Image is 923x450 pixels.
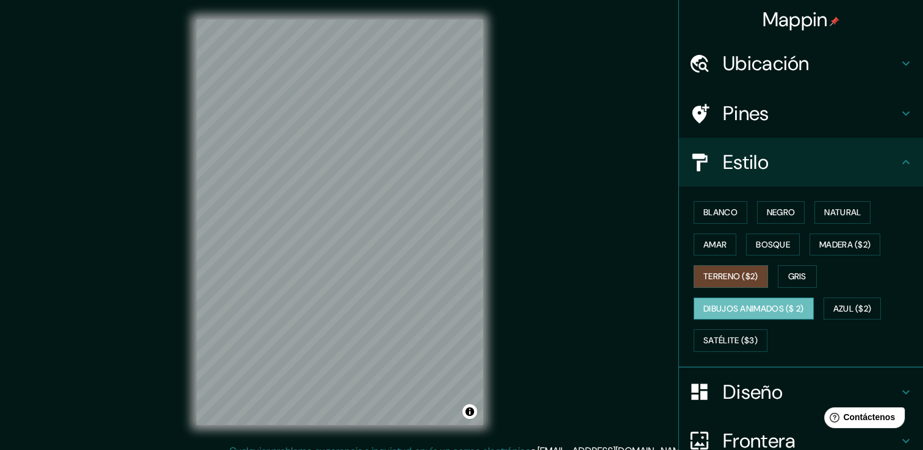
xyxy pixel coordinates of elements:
font: Terreno ($2) [703,269,758,284]
button: Amar [694,234,736,256]
button: Azul ($2) [824,298,882,320]
button: Terreno ($2) [694,265,768,288]
font: Madera ($2) [819,237,871,252]
h4: Ubicación [723,51,899,76]
font: Dibujos animados ($ 2) [703,301,804,316]
div: Estilo [679,138,923,187]
div: Diseño [679,368,923,416]
font: Negro [767,205,796,220]
button: Alternar atribución [462,404,477,419]
font: Satélite ($3) [703,333,758,348]
font: Azul ($2) [833,301,872,316]
font: Blanco [703,205,738,220]
iframe: Help widget launcher [814,402,910,437]
h4: Pines [723,101,899,126]
button: Blanco [694,201,747,224]
button: Gris [778,265,817,288]
font: Natural [824,205,861,220]
h4: Estilo [723,150,899,174]
button: Satélite ($3) [694,329,767,352]
font: Mappin [763,7,828,32]
div: Ubicación [679,39,923,88]
div: Pines [679,89,923,138]
font: Amar [703,237,727,252]
font: Gris [788,269,806,284]
button: Dibujos animados ($ 2) [694,298,814,320]
img: pin-icon.png [830,16,839,26]
font: Bosque [756,237,790,252]
button: Natural [814,201,871,224]
canvas: Mapa [196,20,483,425]
button: Bosque [746,234,800,256]
button: Madera ($2) [810,234,880,256]
h4: Diseño [723,380,899,404]
button: Negro [757,201,805,224]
